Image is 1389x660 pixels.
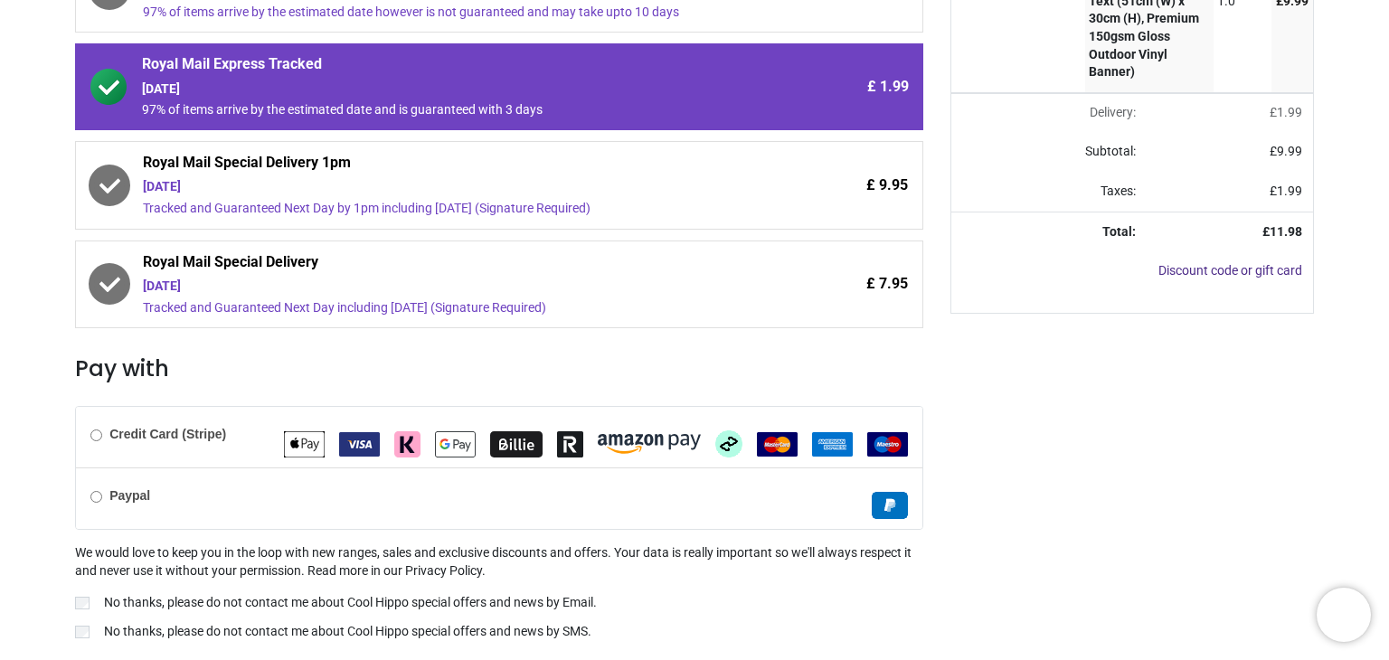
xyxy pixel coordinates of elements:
[557,431,583,457] img: Revolut Pay
[75,626,90,638] input: No thanks, please do not contact me about Cool Hippo special offers and news by SMS.
[867,436,908,450] span: Maestro
[104,623,591,641] p: No thanks, please do not contact me about Cool Hippo special offers and news by SMS.
[715,430,742,457] img: Afterpay Clearpay
[284,431,325,457] img: Apple Pay
[866,175,908,195] span: £ 9.95
[394,436,420,450] span: Klarna
[143,4,755,22] div: 97% of items arrive by the estimated date however is not guaranteed and may take upto 10 days
[109,427,226,441] b: Credit Card (Stripe)
[715,436,742,450] span: Afterpay Clearpay
[490,431,543,457] img: Billie
[104,594,597,612] p: No thanks, please do not contact me about Cool Hippo special offers and news by Email.
[872,497,908,512] span: Paypal
[598,434,701,454] img: Amazon Pay
[143,153,755,178] span: Royal Mail Special Delivery 1pm
[142,101,755,119] div: 97% of items arrive by the estimated date and is guaranteed with 3 days
[143,252,755,278] span: Royal Mail Special Delivery
[1317,588,1371,642] iframe: Brevo live chat
[1277,105,1302,119] span: 1.99
[1270,144,1302,158] span: £
[866,274,908,294] span: £ 7.95
[143,278,755,296] div: [DATE]
[757,432,798,457] img: MasterCard
[557,436,583,450] span: Revolut Pay
[490,436,543,450] span: Billie
[109,488,150,503] b: Paypal
[1102,224,1136,239] strong: Total:
[435,431,476,457] img: Google Pay
[1158,263,1302,278] a: Discount code or gift card
[757,436,798,450] span: MasterCard
[143,178,755,196] div: [DATE]
[90,429,102,441] input: Credit Card (Stripe)
[142,80,755,99] div: [DATE]
[1277,144,1302,158] span: 9.99
[951,132,1147,172] td: Subtotal:
[142,54,755,80] span: Royal Mail Express Tracked
[867,432,908,457] img: Maestro
[951,172,1147,212] td: Taxes:
[1270,224,1302,239] span: 11.98
[143,299,755,317] div: Tracked and Guaranteed Next Day including [DATE] (Signature Required)
[867,77,909,97] span: £ 1.99
[1262,224,1302,239] strong: £
[435,436,476,450] span: Google Pay
[1270,105,1302,119] span: £
[812,436,853,450] span: American Express
[951,93,1147,133] td: Delivery will be updated after choosing a new delivery method
[1270,184,1302,198] span: £
[75,597,90,609] input: No thanks, please do not contact me about Cool Hippo special offers and news by Email.
[75,544,923,644] div: We would love to keep you in the loop with new ranges, sales and exclusive discounts and offers. ...
[339,436,380,450] span: VISA
[75,354,923,384] h3: Pay with
[812,432,853,457] img: American Express
[872,492,908,519] img: Paypal
[284,436,325,450] span: Apple Pay
[339,432,380,457] img: VISA
[90,491,102,503] input: Paypal
[394,431,420,457] img: Klarna
[1277,184,1302,198] span: 1.99
[143,200,755,218] div: Tracked and Guaranteed Next Day by 1pm including [DATE] (Signature Required)
[598,436,701,450] span: Amazon Pay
